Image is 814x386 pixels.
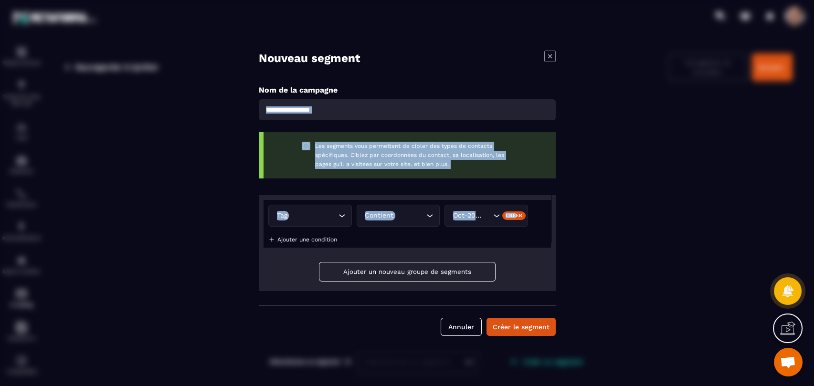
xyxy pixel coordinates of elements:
[259,85,556,94] p: Nom de la campagne
[451,210,484,221] span: Oct-2025-Services-vue-global
[268,205,352,227] div: Search for option
[362,210,395,221] span: Contient
[774,348,803,376] div: Ouvrir le chat
[275,210,289,221] span: Tag
[441,318,482,336] button: Annuler
[486,318,556,336] button: Créer le segment
[289,210,336,221] input: Search for option
[302,142,310,150] img: warning-green.f85f90c2.svg
[356,205,440,227] div: Search for option
[319,262,496,282] button: Ajouter un nouveau groupe de segments
[395,210,424,221] input: Search for option
[484,210,491,221] input: Search for option
[268,236,275,243] img: plus
[315,142,518,169] p: Les segments vous permettent de cibler des types de contacts spécifiques. Ciblez par coordonnées ...
[259,51,360,66] h4: Nouveau segment
[502,211,526,219] div: Créer
[277,236,337,243] p: Ajouter une condition
[444,205,528,227] div: Search for option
